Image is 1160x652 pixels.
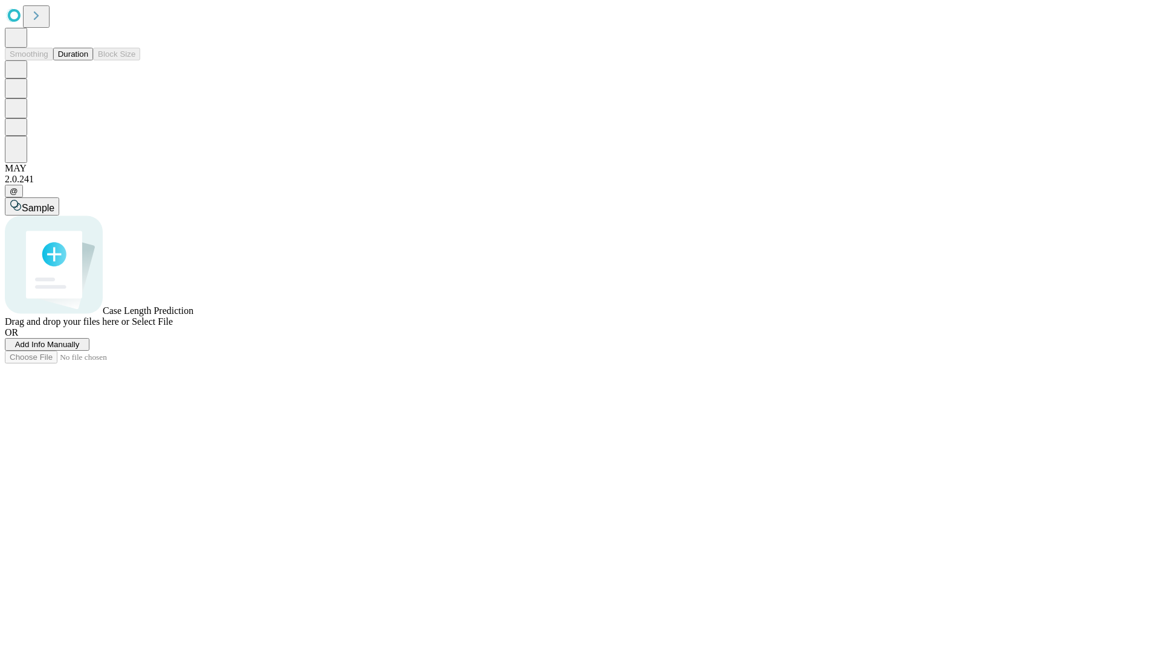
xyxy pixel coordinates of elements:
[5,48,53,60] button: Smoothing
[5,338,89,351] button: Add Info Manually
[53,48,93,60] button: Duration
[22,203,54,213] span: Sample
[93,48,140,60] button: Block Size
[15,340,80,349] span: Add Info Manually
[132,316,173,327] span: Select File
[5,327,18,337] span: OR
[5,185,23,197] button: @
[103,305,193,316] span: Case Length Prediction
[5,197,59,216] button: Sample
[5,174,1155,185] div: 2.0.241
[5,316,129,327] span: Drag and drop your files here or
[10,187,18,196] span: @
[5,163,1155,174] div: MAY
